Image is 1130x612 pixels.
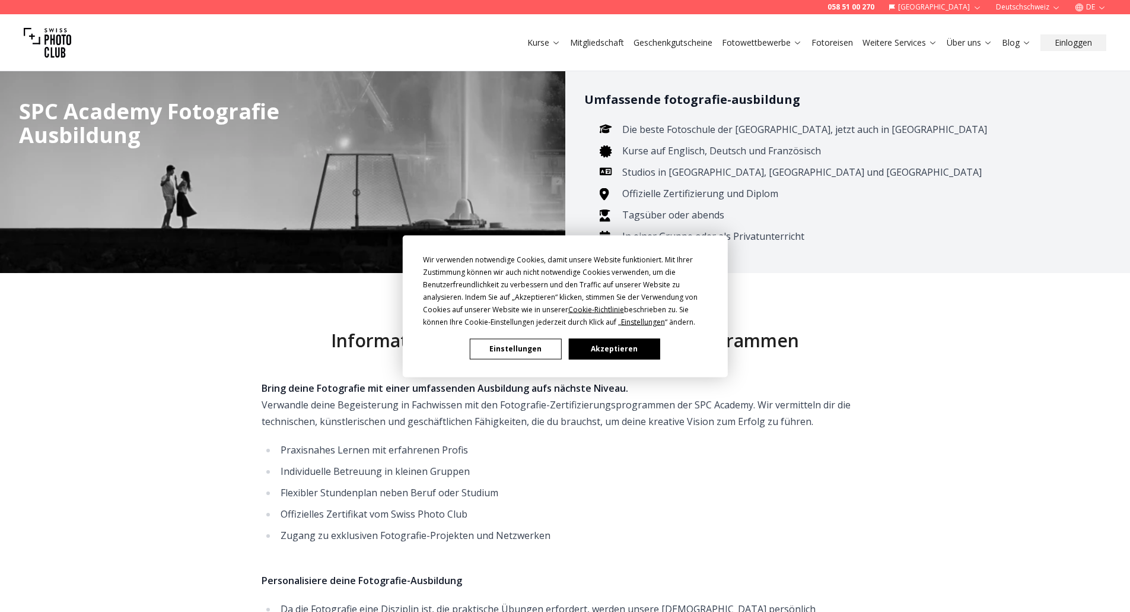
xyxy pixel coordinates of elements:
[423,253,708,328] div: Wir verwenden notwendige Cookies, damit unsere Website funktioniert. Mit Ihrer Zustimmung können ...
[621,316,665,326] span: Einstellungen
[568,338,660,359] button: Akzeptieren
[470,338,561,359] button: Einstellungen
[402,235,727,377] div: Cookie Consent Prompt
[568,304,624,314] span: Cookie-Richtlinie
